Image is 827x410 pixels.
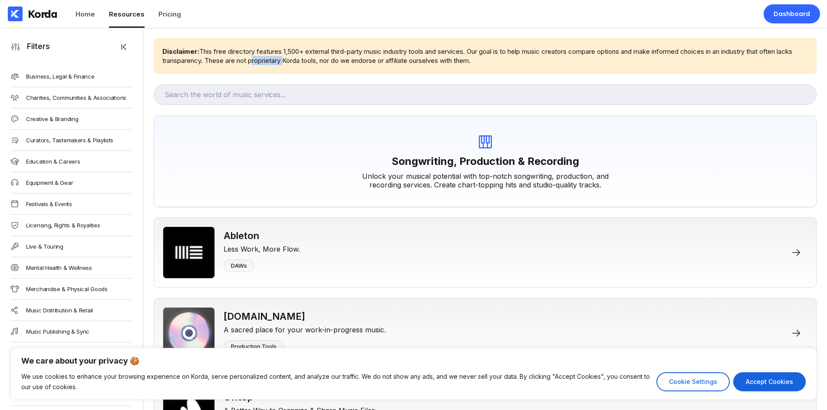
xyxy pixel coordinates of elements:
a: Untitled.Stream[DOMAIN_NAME]A sacred place for your work-in-progress music.Production Tools [154,298,817,368]
div: A sacred place for your work-in-progress music. [224,322,386,334]
b: Disclaimer: [162,47,199,56]
p: We care about your privacy 🍪 [21,356,806,366]
div: Home [76,10,95,18]
div: Ableton [224,230,300,241]
div: Unlock your musical potential with top-notch songwriting, production, and recording services. Cre... [355,172,616,189]
a: Dashboard [764,4,820,23]
div: Festivals & Events [26,200,72,207]
div: Music Publishing & Sync [26,328,89,335]
div: Equipment & Gear [26,179,73,186]
a: Merchandise & Physical Goods [10,279,132,300]
div: Live & Touring [26,243,63,250]
div: Education & Careers [26,158,80,165]
a: Mental Health & Wellness [10,257,132,279]
p: We use cookies to enhance your browsing experience on Korda, serve personalized content, and anal... [21,371,650,392]
div: Filters [21,42,50,52]
button: Accept Cookies [733,372,806,391]
div: Dashboard [774,10,810,18]
div: [DOMAIN_NAME] [224,311,386,322]
input: Search the world of music services... [154,84,817,105]
img: Untitled.Stream [163,307,215,359]
a: Festivals & Events [10,194,132,215]
div: Music Distribution & Retail [26,307,93,314]
a: Business, Legal & Finance [10,66,132,87]
img: Ableton [163,226,215,279]
div: Mental Health & Wellness [26,264,92,271]
a: Education & Careers [10,151,132,172]
div: Resources [109,10,145,18]
div: Korda [28,7,57,20]
div: Merchandise & Physical Goods [26,285,108,292]
div: DAWs [231,262,247,269]
div: Charities, Communities & Associations [26,94,126,101]
div: Curators, Tastemakers & Playlists [26,137,113,144]
div: Business, Legal & Finance [26,73,95,80]
a: Charities, Communities & Associations [10,87,132,108]
div: Creative & Branding [26,115,78,122]
a: Equipment & Gear [10,172,132,194]
a: Curators, Tastemakers & Playlists [10,130,132,151]
a: AbletonAbletonLess Work, More Flow.DAWs [154,217,817,288]
a: Music Publishing & Sync [10,321,132,342]
a: Live & Touring [10,236,132,257]
div: This free directory features 1,500+ external third-party music industry tools and services. Our g... [162,47,808,65]
div: Less Work, More Flow. [224,241,300,253]
button: Cookie Settings [656,372,730,391]
a: Music Distribution & Retail [10,300,132,321]
div: Licensing, Rights & Royalties [26,222,100,229]
a: Licensing, Rights & Royalties [10,215,132,236]
div: Pricing [158,10,181,18]
h1: Songwriting, Production & Recording [392,151,579,172]
a: Creative & Branding [10,108,132,130]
